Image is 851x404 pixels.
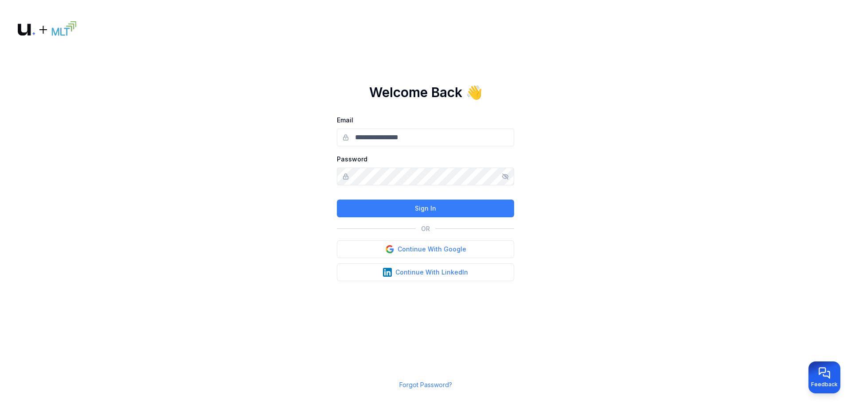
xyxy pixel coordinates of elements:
button: Continue With Google [337,240,514,258]
button: Continue With LinkedIn [337,263,514,281]
label: Password [337,155,367,163]
span: Feedback [811,381,838,388]
button: Provide feedback [808,361,840,393]
img: Logo [18,21,76,38]
p: OR [421,224,430,233]
a: Forgot Password? [399,381,452,388]
label: Email [337,116,353,124]
h1: Welcome Back 👋 [369,84,482,100]
button: Sign In [337,200,514,217]
button: Show/hide password [502,173,509,180]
